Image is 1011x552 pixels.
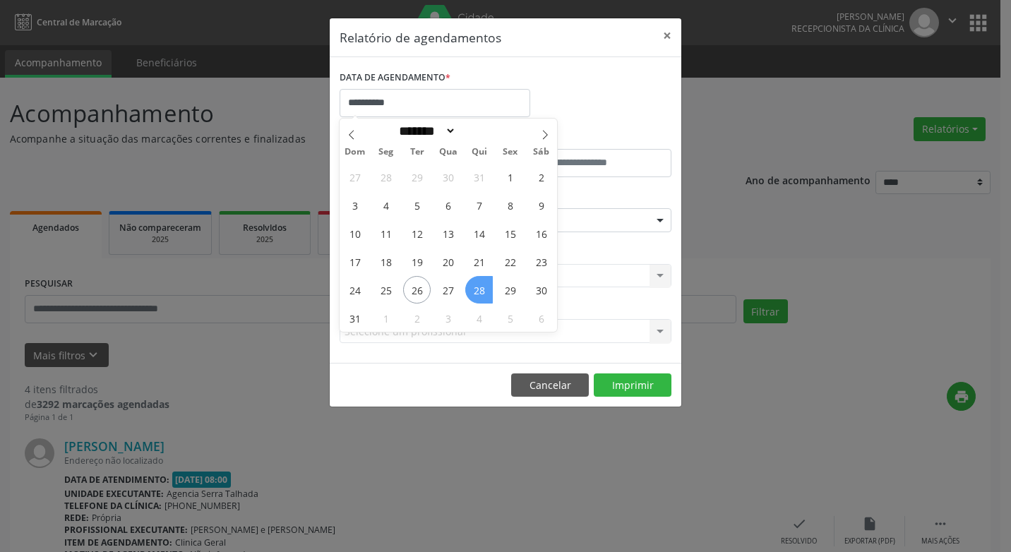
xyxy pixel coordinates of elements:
[403,163,431,191] span: Julho 29, 2025
[496,220,524,247] span: Agosto 15, 2025
[527,248,555,275] span: Agosto 23, 2025
[341,276,369,304] span: Agosto 24, 2025
[526,148,557,157] span: Sáb
[496,248,524,275] span: Agosto 22, 2025
[394,124,456,138] select: Month
[594,373,671,397] button: Imprimir
[434,304,462,332] span: Setembro 3, 2025
[465,248,493,275] span: Agosto 21, 2025
[456,124,503,138] input: Year
[465,163,493,191] span: Julho 31, 2025
[403,220,431,247] span: Agosto 12, 2025
[341,220,369,247] span: Agosto 10, 2025
[372,304,400,332] span: Setembro 1, 2025
[403,191,431,219] span: Agosto 5, 2025
[341,191,369,219] span: Agosto 3, 2025
[527,163,555,191] span: Agosto 2, 2025
[465,220,493,247] span: Agosto 14, 2025
[527,191,555,219] span: Agosto 9, 2025
[496,191,524,219] span: Agosto 8, 2025
[653,18,681,53] button: Close
[402,148,433,157] span: Ter
[464,148,495,157] span: Qui
[403,304,431,332] span: Setembro 2, 2025
[465,276,493,304] span: Agosto 28, 2025
[372,163,400,191] span: Julho 28, 2025
[372,220,400,247] span: Agosto 11, 2025
[341,248,369,275] span: Agosto 17, 2025
[371,148,402,157] span: Seg
[527,220,555,247] span: Agosto 16, 2025
[434,220,462,247] span: Agosto 13, 2025
[340,28,501,47] h5: Relatório de agendamentos
[341,163,369,191] span: Julho 27, 2025
[465,191,493,219] span: Agosto 7, 2025
[511,373,589,397] button: Cancelar
[372,276,400,304] span: Agosto 25, 2025
[433,148,464,157] span: Qua
[372,248,400,275] span: Agosto 18, 2025
[527,304,555,332] span: Setembro 6, 2025
[496,163,524,191] span: Agosto 1, 2025
[496,276,524,304] span: Agosto 29, 2025
[465,304,493,332] span: Setembro 4, 2025
[403,276,431,304] span: Agosto 26, 2025
[403,248,431,275] span: Agosto 19, 2025
[496,304,524,332] span: Setembro 5, 2025
[434,276,462,304] span: Agosto 27, 2025
[372,191,400,219] span: Agosto 4, 2025
[340,67,450,89] label: DATA DE AGENDAMENTO
[341,304,369,332] span: Agosto 31, 2025
[527,276,555,304] span: Agosto 30, 2025
[434,191,462,219] span: Agosto 6, 2025
[495,148,526,157] span: Sex
[434,248,462,275] span: Agosto 20, 2025
[340,148,371,157] span: Dom
[434,163,462,191] span: Julho 30, 2025
[509,127,671,149] label: ATÉ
